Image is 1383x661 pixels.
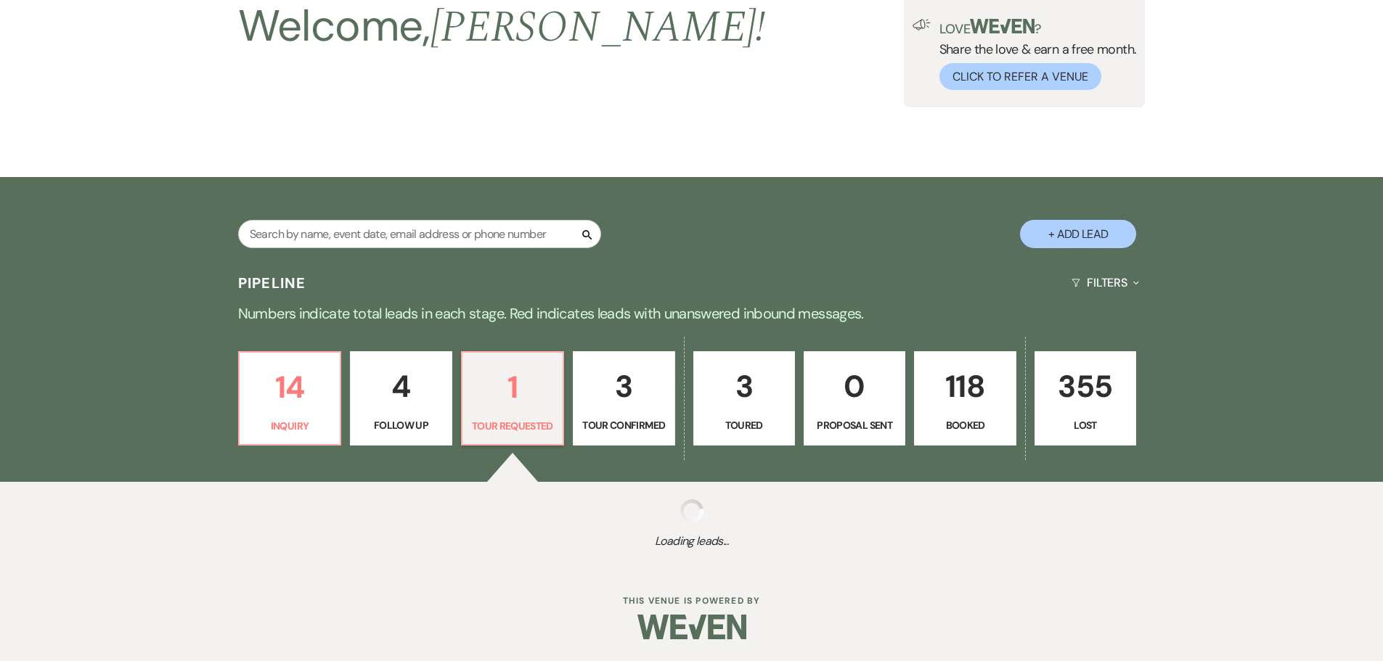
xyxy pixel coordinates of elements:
[471,363,554,411] p: 1
[573,351,674,446] a: 3Tour Confirmed
[931,19,1137,90] div: Share the love & earn a free month.
[1044,417,1127,433] p: Lost
[1044,362,1127,411] p: 355
[804,351,905,446] a: 0Proposal Sent
[703,362,786,411] p: 3
[923,362,1006,411] p: 118
[703,417,786,433] p: Toured
[693,351,795,446] a: 3Toured
[923,417,1006,433] p: Booked
[238,220,601,248] input: Search by name, event date, email address or phone number
[1020,220,1136,248] button: + Add Lead
[359,417,442,433] p: Follow Up
[637,602,746,652] img: Weven Logo
[813,362,896,411] p: 0
[69,533,1314,550] span: Loading leads...
[350,351,452,446] a: 4Follow Up
[680,499,703,522] img: loading spinner
[913,19,931,30] img: loud-speaker-illustration.svg
[970,19,1035,33] img: weven-logo-green.svg
[169,302,1215,325] p: Numbers indicate total leads in each stage. Red indicates leads with unanswered inbound messages.
[461,351,564,446] a: 1Tour Requested
[359,362,442,411] p: 4
[939,19,1137,36] p: Love ?
[914,351,1016,446] a: 118Booked
[471,418,554,434] p: Tour Requested
[813,417,896,433] p: Proposal Sent
[238,351,341,446] a: 14Inquiry
[248,363,331,411] p: 14
[939,63,1101,90] button: Click to Refer a Venue
[1035,351,1136,446] a: 355Lost
[248,418,331,434] p: Inquiry
[1066,263,1145,302] button: Filters
[238,273,306,293] h3: Pipeline
[582,362,665,411] p: 3
[582,417,665,433] p: Tour Confirmed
